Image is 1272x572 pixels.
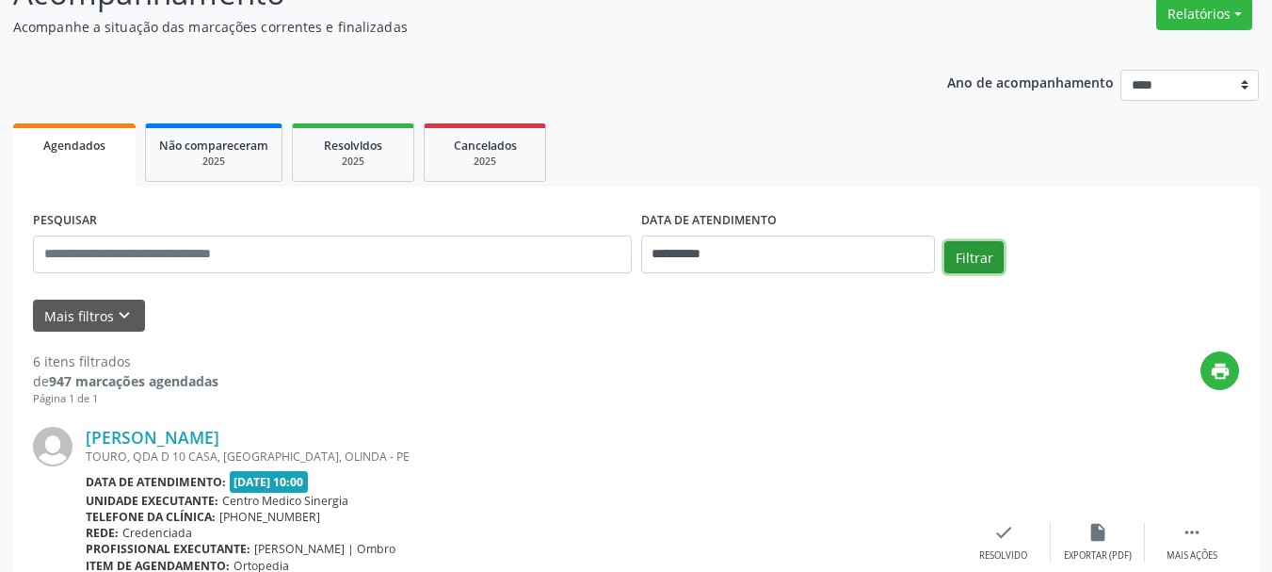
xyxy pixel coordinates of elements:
[454,138,517,154] span: Cancelados
[159,138,268,154] span: Não compareceram
[33,371,218,391] div: de
[230,471,309,493] span: [DATE] 10:00
[33,206,97,236] label: PESQUISAR
[993,522,1014,543] i: check
[219,509,320,525] span: [PHONE_NUMBER]
[86,525,119,541] b: Rede:
[979,549,1027,563] div: Resolvido
[324,138,382,154] span: Resolvidos
[1210,361,1231,382] i: print
[254,541,395,557] span: [PERSON_NAME] | Ombro
[222,493,348,509] span: Centro Medico Sinergia
[641,206,777,236] label: DATA DE ATENDIMENTO
[1182,522,1202,543] i: 
[86,449,957,465] div: TOURO, QDA D 10 CASA, [GEOGRAPHIC_DATA], OLINDA - PE
[33,391,218,407] div: Página 1 de 1
[13,17,885,37] p: Acompanhe a situação das marcações correntes e finalizadas
[33,300,145,333] button: Mais filtroskeyboard_arrow_down
[43,138,105,154] span: Agendados
[114,305,135,326] i: keyboard_arrow_down
[86,427,219,448] a: [PERSON_NAME]
[86,493,218,509] b: Unidade executante:
[306,155,400,169] div: 2025
[947,70,1114,93] p: Ano de acompanhamento
[86,509,216,525] b: Telefone da clínica:
[33,427,72,466] img: img
[122,525,192,541] span: Credenciada
[1200,351,1239,390] button: print
[33,351,218,371] div: 6 itens filtrados
[49,372,218,390] strong: 947 marcações agendadas
[86,474,226,490] b: Data de atendimento:
[944,241,1004,273] button: Filtrar
[1167,549,1217,563] div: Mais ações
[438,155,532,169] div: 2025
[1087,522,1108,543] i: insert_drive_file
[159,155,268,169] div: 2025
[86,541,250,557] b: Profissional executante:
[1064,549,1132,563] div: Exportar (PDF)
